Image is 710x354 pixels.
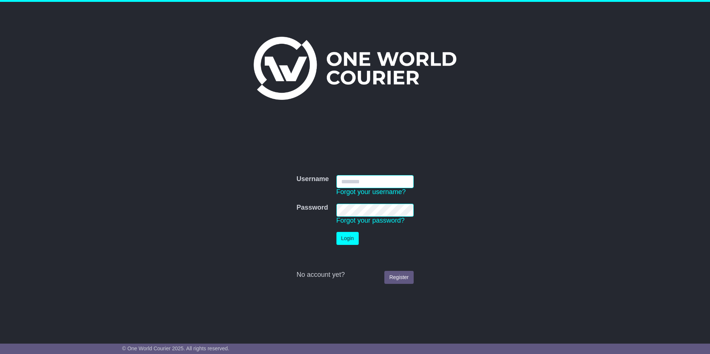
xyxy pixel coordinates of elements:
[122,345,229,351] span: © One World Courier 2025. All rights reserved.
[296,175,329,183] label: Username
[336,232,359,245] button: Login
[384,271,413,284] a: Register
[336,217,405,224] a: Forgot your password?
[296,204,328,212] label: Password
[336,188,406,196] a: Forgot your username?
[296,271,413,279] div: No account yet?
[254,37,456,100] img: One World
